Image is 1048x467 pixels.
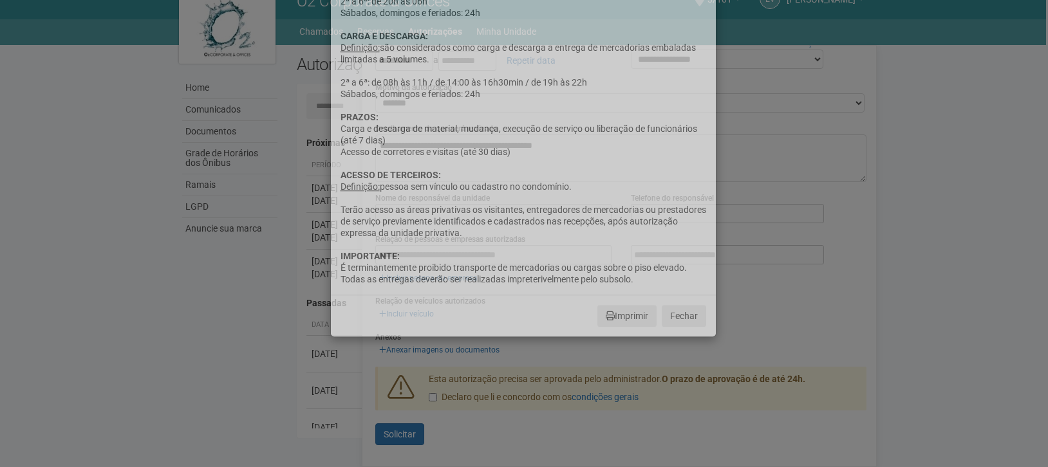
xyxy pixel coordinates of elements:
[341,181,380,192] u: Definição:
[662,305,706,327] button: Fechar
[341,170,441,180] strong: ACESSO DE TERCEIROS:
[341,31,428,41] strong: CARGA E DESCARGA:
[597,305,657,327] button: Imprimir
[341,251,400,261] strong: IMPORTANTE:
[341,42,380,53] u: Definição:
[341,112,379,122] strong: PRAZOS:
